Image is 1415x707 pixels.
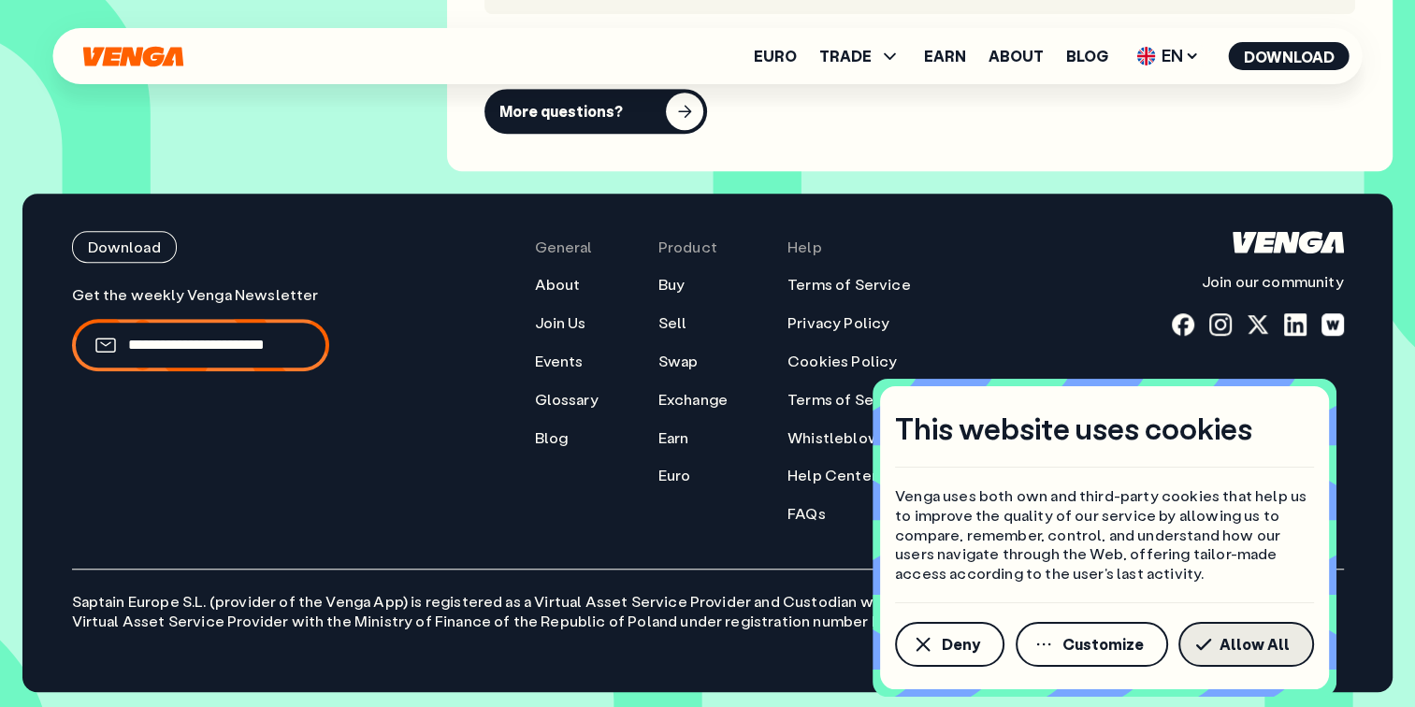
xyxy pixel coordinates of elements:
a: Earn [924,49,966,64]
p: Venga uses both own and third-party cookies that help us to improve the quality of our service by... [895,486,1314,584]
a: fb [1172,313,1194,336]
a: Privacy Policy [787,313,889,333]
span: TRADE [819,49,872,64]
span: Product [658,238,717,257]
a: Join Us [534,313,585,333]
a: Terms of Service (Earn) [787,390,954,410]
span: TRADE [819,45,902,67]
a: Terms of Service [787,275,911,295]
button: Deny [895,622,1004,667]
a: linkedin [1284,313,1307,336]
span: EN [1131,41,1206,71]
span: Help [787,238,822,257]
a: Blog [1066,49,1108,64]
button: Allow All [1178,622,1314,667]
p: Join our community [1172,272,1344,292]
span: General [534,238,592,257]
a: Euro [754,49,797,64]
a: About [989,49,1044,64]
a: Earn [658,428,689,448]
a: FAQs [787,504,826,524]
a: Blog [534,428,568,448]
svg: Home [1233,231,1344,253]
a: warpcast [1321,313,1344,336]
button: Customize [1016,622,1168,667]
a: Cookies Policy [787,352,897,371]
a: Events [534,352,583,371]
button: Download [72,231,177,263]
img: flag-uk [1137,47,1156,65]
span: Deny [942,637,980,652]
p: Saptain Europe S.L. (provider of the Venga App) is registered as a Virtual Asset Service Provider... [72,569,1344,631]
span: Customize [1062,637,1144,652]
a: Help Center [787,466,877,485]
a: Sell [658,313,687,333]
a: Whistleblowing Channel [787,428,966,448]
a: Download [72,231,329,263]
span: Allow All [1220,637,1290,652]
h4: This website uses cookies [895,409,1252,448]
a: About [534,275,580,295]
button: More questions? [484,89,707,134]
div: More questions? [499,102,623,121]
a: Buy [658,275,685,295]
a: Glossary [534,390,598,410]
a: Exchange [658,390,728,410]
a: Euro [658,466,691,485]
p: Get the weekly Venga Newsletter [72,285,329,305]
svg: Home [81,46,186,67]
button: Download [1229,42,1350,70]
a: Swap [658,352,699,371]
a: x [1247,313,1269,336]
a: instagram [1209,313,1232,336]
